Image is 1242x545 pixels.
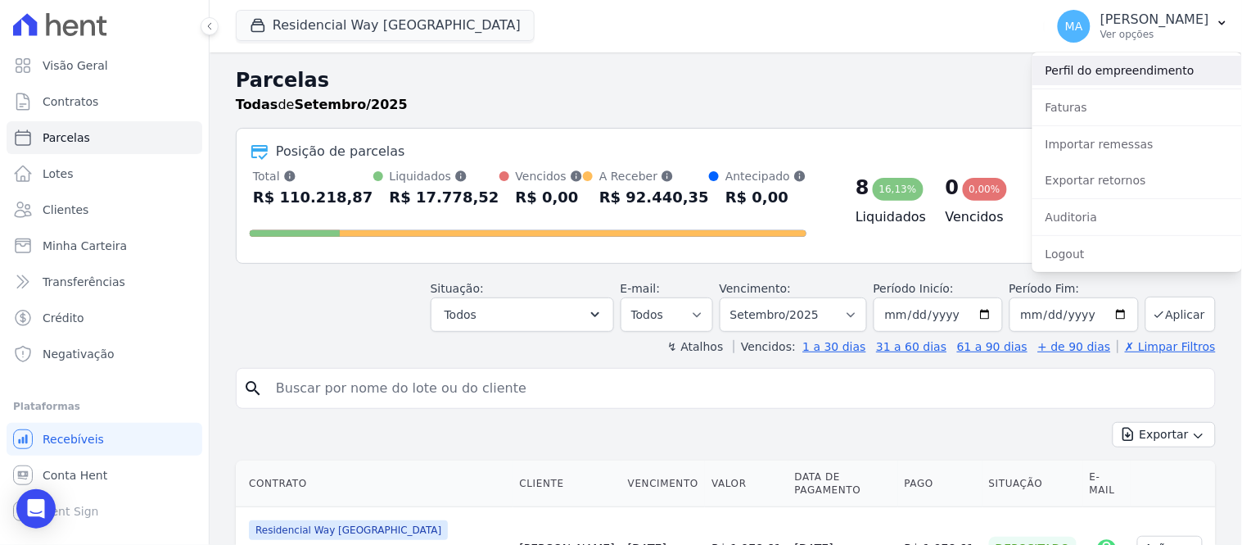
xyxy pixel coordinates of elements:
[7,423,202,456] a: Recebíveis
[720,282,791,295] label: Vencimento:
[856,175,869,201] div: 8
[7,85,202,118] a: Contratos
[7,266,202,298] a: Transferências
[276,142,405,161] div: Posição de parcelas
[243,379,263,398] i: search
[734,340,796,353] label: Vencidos:
[43,202,88,218] span: Clientes
[43,431,104,447] span: Recebíveis
[946,175,960,201] div: 0
[236,10,535,41] button: Residencial Way [GEOGRAPHIC_DATA]
[43,238,127,254] span: Minha Carteira
[516,168,583,184] div: Vencidos
[7,302,202,334] a: Crédito
[957,340,1027,353] a: 61 a 90 dias
[725,168,806,184] div: Antecipado
[1032,129,1242,159] a: Importar remessas
[725,184,806,211] div: R$ 0,00
[1083,461,1131,507] th: E-mail
[599,168,709,184] div: A Receber
[982,461,1083,507] th: Situação
[705,461,788,507] th: Valor
[856,207,919,227] h4: Liquidados
[43,93,98,110] span: Contratos
[1118,340,1216,353] a: ✗ Limpar Filtros
[513,461,621,507] th: Cliente
[236,66,1216,95] h2: Parcelas
[876,340,946,353] a: 31 a 60 dias
[1065,20,1083,32] span: MA
[1145,297,1216,332] button: Aplicar
[7,121,202,154] a: Parcelas
[236,461,513,507] th: Contrato
[43,166,74,182] span: Lotes
[7,459,202,492] a: Conta Hent
[1113,422,1216,447] button: Exportar
[43,467,107,484] span: Conta Hent
[1009,280,1139,297] label: Período Fim:
[7,193,202,226] a: Clientes
[873,178,924,201] div: 16,13%
[390,184,499,211] div: R$ 17.778,52
[946,207,1009,227] h4: Vencidos
[13,397,196,416] div: Plataformas
[43,346,115,362] span: Negativação
[1032,93,1242,122] a: Faturas
[295,97,408,112] strong: Setembro/2025
[266,372,1208,405] input: Buscar por nome do lote ou do cliente
[236,95,408,115] p: de
[7,49,202,82] a: Visão Geral
[1100,28,1209,41] p: Ver opções
[516,184,583,211] div: R$ 0,00
[1032,56,1242,85] a: Perfil do empreendimento
[803,340,866,353] a: 1 a 30 dias
[445,305,476,325] span: Todos
[7,229,202,262] a: Minha Carteira
[1100,11,1209,28] p: [PERSON_NAME]
[43,310,84,326] span: Crédito
[249,520,448,540] span: Residencial Way [GEOGRAPHIC_DATA]
[788,461,898,507] th: Data de Pagamento
[390,168,499,184] div: Liquidados
[1045,3,1242,49] button: MA [PERSON_NAME] Ver opções
[253,168,373,184] div: Total
[1032,166,1242,195] a: Exportar retornos
[431,297,614,332] button: Todos
[1032,239,1242,269] a: Logout
[43,57,108,74] span: Visão Geral
[898,461,982,507] th: Pago
[7,157,202,190] a: Lotes
[253,184,373,211] div: R$ 110.218,87
[431,282,484,295] label: Situação:
[43,129,90,146] span: Parcelas
[1032,202,1242,232] a: Auditoria
[667,340,723,353] label: ↯ Atalhos
[599,184,709,211] div: R$ 92.440,35
[43,274,125,290] span: Transferências
[16,489,56,529] div: Open Intercom Messenger
[1038,340,1111,353] a: + de 90 dias
[874,282,954,295] label: Período Inicío:
[963,178,1007,201] div: 0,00%
[621,282,661,295] label: E-mail:
[621,461,705,507] th: Vencimento
[7,338,202,370] a: Negativação
[236,97,278,112] strong: Todas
